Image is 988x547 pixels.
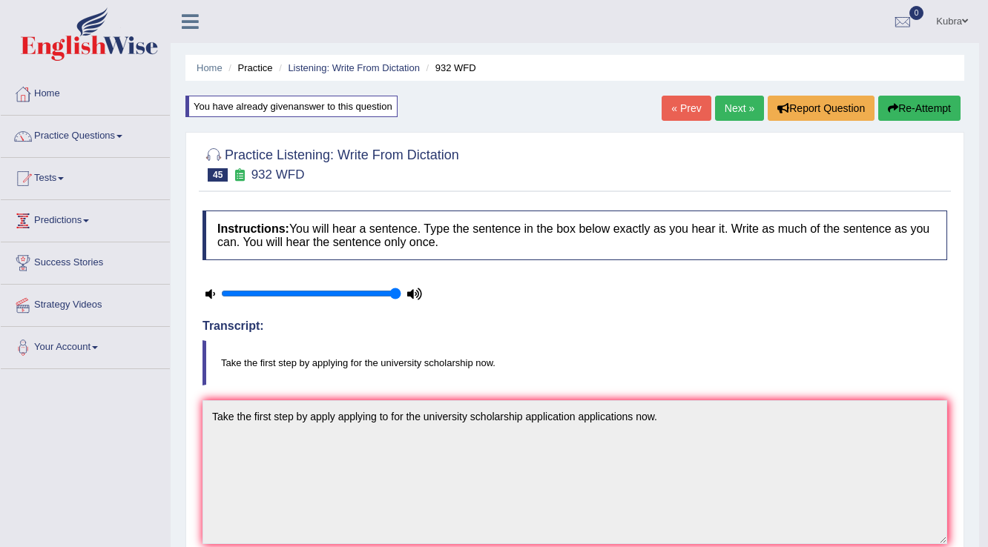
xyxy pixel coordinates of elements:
a: Home [1,73,170,110]
li: Practice [225,61,272,75]
small: 932 WFD [251,168,305,182]
a: Predictions [1,200,170,237]
button: Report Question [768,96,875,121]
span: 45 [208,168,228,182]
blockquote: Take the first step by applying for the university scholarship now. [202,340,947,385]
span: 0 [909,6,924,20]
small: Exam occurring question [231,168,247,182]
a: Next » [715,96,764,121]
a: Success Stories [1,242,170,279]
a: Your Account [1,327,170,364]
a: Strategy Videos [1,285,170,322]
button: Re-Attempt [878,96,961,121]
li: 932 WFD [423,61,476,75]
h2: Practice Listening: Write From Dictation [202,145,459,182]
a: « Prev [662,96,711,121]
div: You have already given answer to this question [185,96,398,117]
b: Instructions: [217,222,289,235]
a: Listening: Write From Dictation [288,62,420,73]
a: Tests [1,158,170,195]
h4: Transcript: [202,319,947,333]
a: Practice Questions [1,116,170,153]
h4: You will hear a sentence. Type the sentence in the box below exactly as you hear it. Write as muc... [202,210,947,260]
a: Home [197,62,223,73]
